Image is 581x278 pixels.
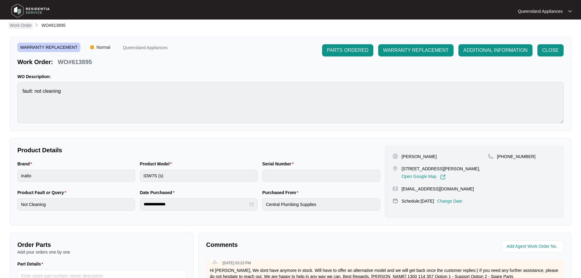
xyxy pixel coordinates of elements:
[123,45,167,52] p: Queensland Appliances
[542,47,559,54] span: CLOSE
[17,170,135,182] input: Brand
[402,153,437,160] p: [PERSON_NAME]
[463,47,528,54] span: ADDITIONAL INFORMATION
[402,174,446,180] a: Open Google Map
[262,190,301,196] label: Purchased From
[393,166,398,171] img: map-pin
[393,153,398,159] img: user-pin
[9,2,52,20] img: residentia service logo
[34,23,39,27] img: chevron-right
[327,47,368,54] span: PARTS ORDERED
[17,249,186,255] p: Add your orders one by one
[90,45,94,49] img: Vercel Logo
[17,58,53,66] p: Work Order:
[17,82,564,123] textarea: fault: not cleaning
[140,190,177,196] label: Date Purchased
[383,47,449,54] span: WARRANTY REPLACEMENT
[206,240,381,249] p: Comments
[17,74,564,80] p: WO Description:
[9,22,33,29] a: Work Order
[140,170,258,182] input: Product Model
[393,198,398,204] img: map-pin
[17,190,69,196] label: Product Fault or Query
[17,146,380,154] p: Product Details
[17,161,34,167] label: Brand
[437,198,462,204] p: Change Date
[507,243,560,250] input: Add Agent Work Order No.
[17,261,46,267] label: Part Details
[537,44,564,56] button: CLOSE
[568,10,572,13] img: dropdown arrow
[262,170,380,182] input: Serial Number
[402,166,480,172] p: [STREET_ADDRESS][PERSON_NAME],
[378,44,454,56] button: WARRANTY REPLACEMENT
[440,174,446,180] img: Link-External
[94,43,113,52] span: Normal
[497,153,536,160] p: [PHONE_NUMBER]
[262,161,296,167] label: Serial Number
[17,43,80,52] span: WARRANTY REPLACEMENT
[58,58,92,66] p: WO#613895
[393,186,398,191] img: map-pin
[402,186,474,192] p: [EMAIL_ADDRESS][DOMAIN_NAME]
[17,240,186,249] p: Order Parts
[262,198,380,211] input: Purchased From
[223,261,251,265] p: [DATE] 03:23 PM
[402,198,434,204] p: Schedule: [DATE]
[458,44,533,56] button: ADDITIONAL INFORMATION
[518,8,563,14] p: Queensland Appliances
[144,201,249,208] input: Date Purchased
[488,153,493,159] img: map-pin
[41,23,66,28] span: WO#613895
[140,161,174,167] label: Product Model
[322,44,373,56] button: PARTS ORDERED
[17,198,135,211] input: Product Fault or Query
[10,22,32,28] p: Work Order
